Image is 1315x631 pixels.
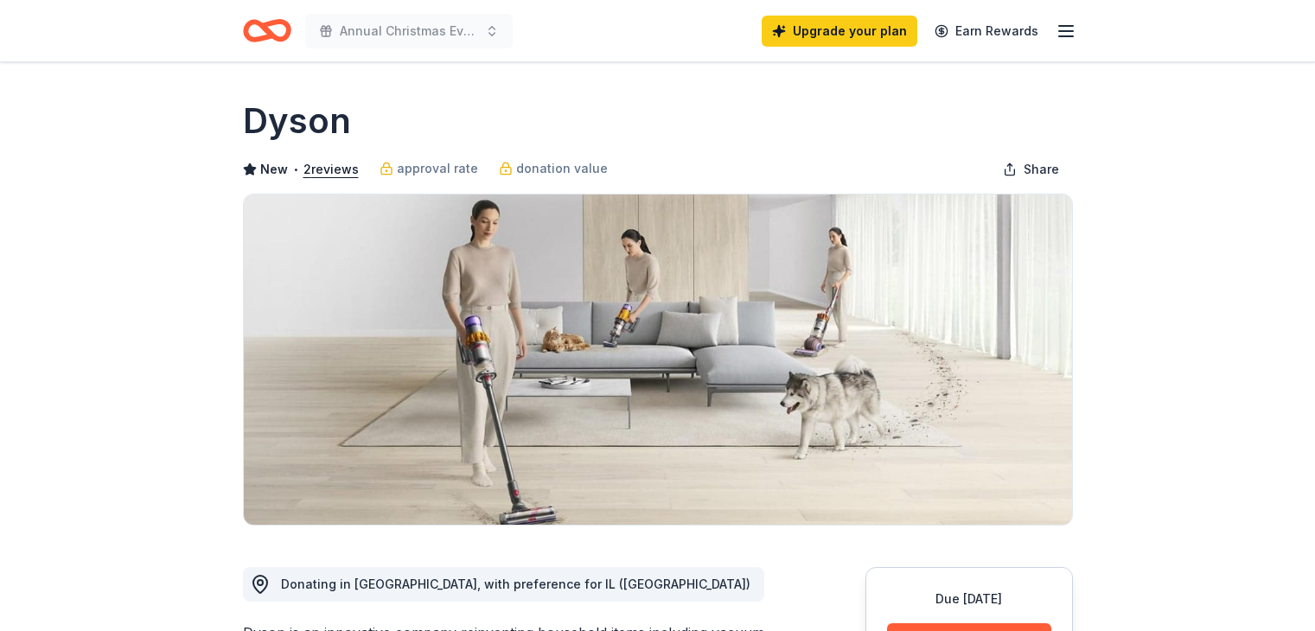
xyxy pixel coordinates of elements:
[243,10,291,51] a: Home
[989,152,1073,187] button: Share
[303,159,359,180] button: 2reviews
[762,16,917,47] a: Upgrade your plan
[924,16,1049,47] a: Earn Rewards
[397,158,478,179] span: approval rate
[244,194,1072,525] img: Image for Dyson
[887,589,1051,609] div: Due [DATE]
[340,21,478,41] span: Annual Christmas Event
[305,14,513,48] button: Annual Christmas Event
[380,158,478,179] a: approval rate
[292,163,298,176] span: •
[1024,159,1059,180] span: Share
[243,97,351,145] h1: Dyson
[499,158,608,179] a: donation value
[281,577,750,591] span: Donating in [GEOGRAPHIC_DATA], with preference for IL ([GEOGRAPHIC_DATA])
[260,159,288,180] span: New
[516,158,608,179] span: donation value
